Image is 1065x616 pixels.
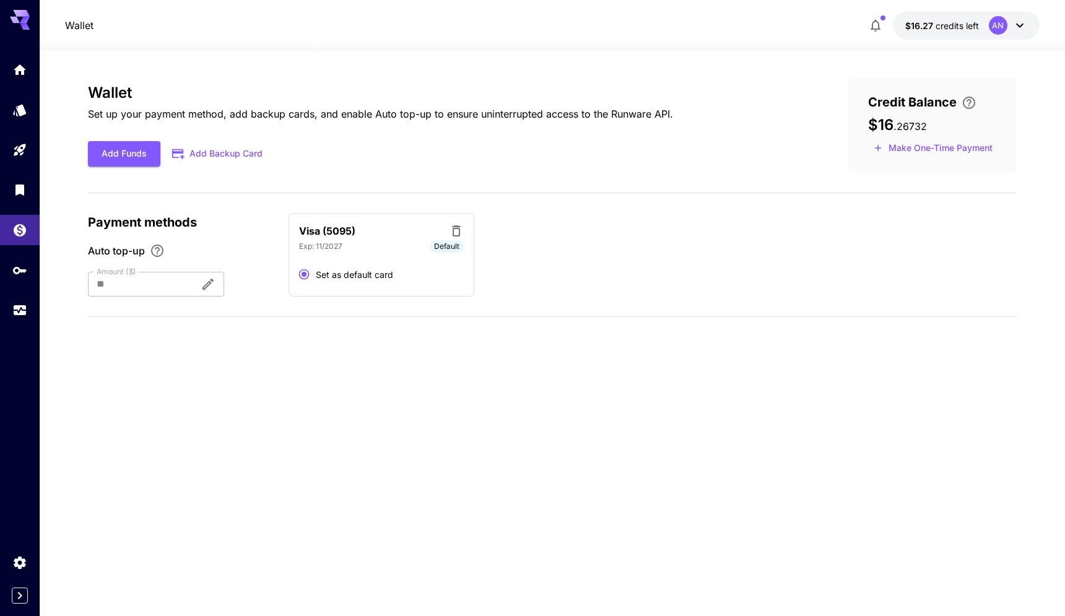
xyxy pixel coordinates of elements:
[12,588,28,604] button: Expand sidebar
[868,139,998,158] button: Make a one-time, non-recurring payment
[12,555,27,570] div: Settings
[957,95,981,110] button: Enter your card details and choose an Auto top-up amount to avoid service interruptions. We'll au...
[12,219,27,234] div: Wallet
[905,20,936,31] span: $16.27
[65,18,93,33] a: Wallet
[12,142,27,158] div: Playground
[989,16,1007,35] div: AN
[65,18,93,33] nav: breadcrumb
[88,84,673,102] h3: Wallet
[12,303,27,318] div: Usage
[12,102,27,118] div: Models
[430,241,464,252] span: Default
[299,223,355,238] p: Visa (5095)
[12,182,27,197] div: Library
[299,241,342,252] p: Exp: 11/2027
[12,262,27,278] div: API Keys
[88,141,160,167] button: Add Funds
[905,19,979,32] div: $16.26732
[316,268,393,281] span: Set as default card
[936,20,979,31] span: credits left
[868,93,957,111] span: Credit Balance
[160,142,276,166] button: Add Backup Card
[868,116,893,134] span: $16
[893,120,927,132] span: . 26732
[88,243,145,258] span: Auto top-up
[88,106,673,121] p: Set up your payment method, add backup cards, and enable Auto top-up to ensure uninterrupted acce...
[88,213,274,232] p: Payment methods
[12,62,27,77] div: Home
[145,243,170,258] button: Enable Auto top-up to ensure uninterrupted service. We'll automatically bill the chosen amount wh...
[97,266,136,277] label: Amount ($)
[893,11,1040,40] button: $16.26732AN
